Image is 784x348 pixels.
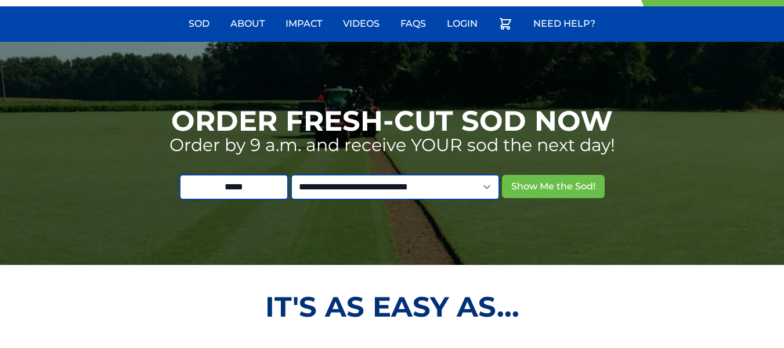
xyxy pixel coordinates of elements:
a: Login [440,10,485,38]
a: Sod [182,10,216,38]
a: FAQs [393,10,433,38]
button: Show Me the Sod! [502,175,605,198]
a: Videos [336,10,386,38]
p: Order by 9 a.m. and receive YOUR sod the next day! [169,135,615,156]
h2: It's as Easy As... [131,293,653,321]
h1: Order Fresh-Cut Sod Now [171,107,613,135]
a: Need Help? [526,10,602,38]
a: About [223,10,272,38]
a: Impact [279,10,329,38]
